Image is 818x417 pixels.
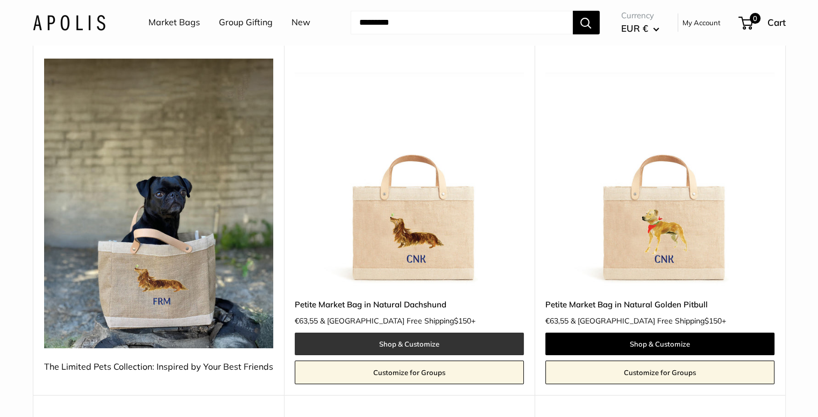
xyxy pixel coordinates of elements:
[295,333,524,355] a: Shop & Customize
[454,316,471,326] span: $150
[291,15,310,31] a: New
[148,15,200,31] a: Market Bags
[545,59,774,287] a: Petite Market Bag in Natural Golden Pitbulldescription_Side view of the Petite Market Bag
[320,317,475,325] span: & [GEOGRAPHIC_DATA] Free Shipping +
[545,59,774,287] img: Petite Market Bag in Natural Golden Pitbull
[545,361,774,384] a: Customize for Groups
[621,8,659,23] span: Currency
[295,317,318,325] span: €63,55
[767,17,786,28] span: Cart
[739,14,786,31] a: 0 Cart
[351,11,573,34] input: Search...
[219,15,273,31] a: Group Gifting
[705,316,722,326] span: $150
[44,59,273,348] img: The Limited Pets Collection: Inspired by Your Best Friends
[621,20,659,37] button: EUR €
[571,317,726,325] span: & [GEOGRAPHIC_DATA] Free Shipping +
[545,333,774,355] a: Shop & Customize
[9,376,115,408] iframe: Sign Up via Text for Offers
[295,59,524,287] a: Petite Market Bag in Natural DachshundPetite Market Bag in Natural Dachshund
[545,317,568,325] span: €63,55
[295,298,524,311] a: Petite Market Bag in Natural Dachshund
[33,15,105,30] img: Apolis
[295,59,524,287] img: Petite Market Bag in Natural Dachshund
[295,361,524,384] a: Customize for Groups
[44,359,273,375] div: The Limited Pets Collection: Inspired by Your Best Friends
[545,298,774,311] a: Petite Market Bag in Natural Golden Pitbull
[573,11,600,34] button: Search
[682,16,721,29] a: My Account
[621,23,648,34] span: EUR €
[749,13,760,24] span: 0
